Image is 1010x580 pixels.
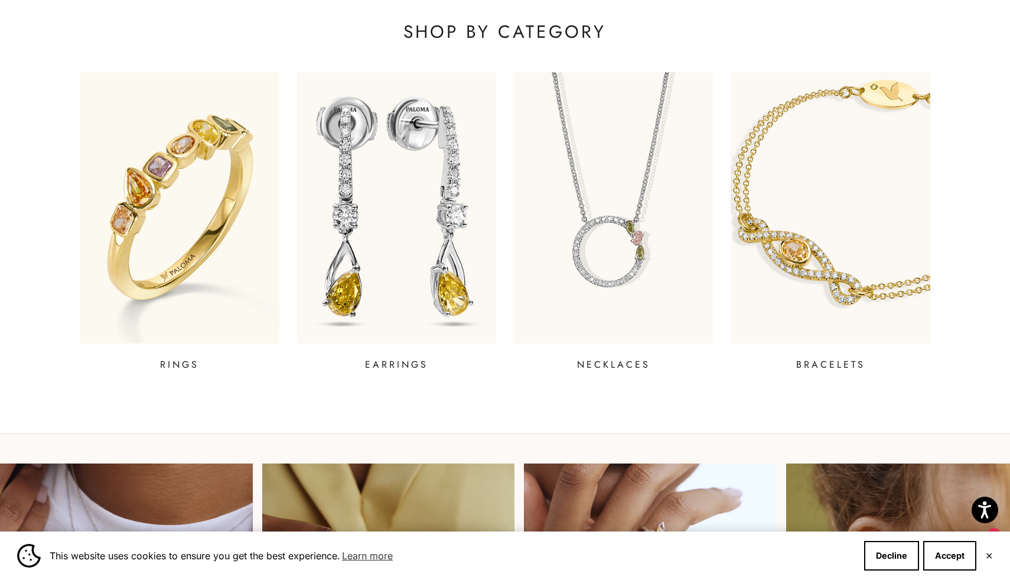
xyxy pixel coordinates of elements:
[864,541,919,571] button: Decline
[923,541,976,571] button: Accept
[17,544,41,568] img: Cookie banner
[796,358,865,372] p: BRACELETS
[80,72,279,372] a: RINGS
[50,547,855,565] span: This website uses cookies to ensure you get the best experience.
[80,20,930,44] p: SHOP BY CATEGORY
[577,358,650,372] p: NECKLACES
[985,552,993,559] button: Close
[731,72,930,372] a: BRACELETS
[297,72,496,372] a: EARRINGS
[365,358,428,372] p: EARRINGS
[160,358,199,372] p: RINGS
[340,547,395,565] a: Learn more
[514,72,713,372] a: NECKLACES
